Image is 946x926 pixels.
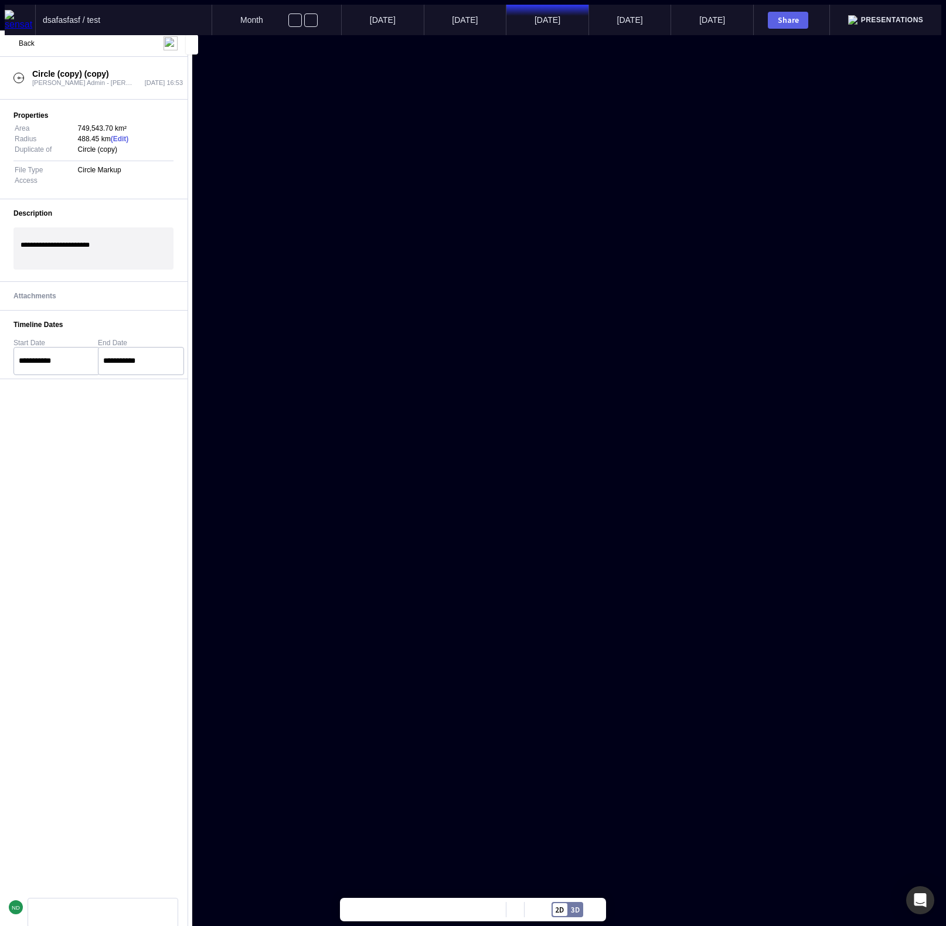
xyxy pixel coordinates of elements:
[906,886,934,914] div: Open Intercom Messenger
[588,5,671,35] mapp-timeline-period: [DATE]
[671,5,753,35] mapp-timeline-period: [DATE]
[848,15,857,25] img: presentation.svg
[861,16,924,24] span: Presentations
[43,15,100,25] span: dsafasfasf / test
[341,5,424,35] mapp-timeline-period: [DATE]
[5,10,35,30] img: sensat
[773,16,803,24] div: Share
[240,15,263,25] span: Month
[424,5,506,35] mapp-timeline-period: [DATE]
[768,12,808,29] button: Share
[506,5,588,35] mapp-timeline-period: [DATE]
